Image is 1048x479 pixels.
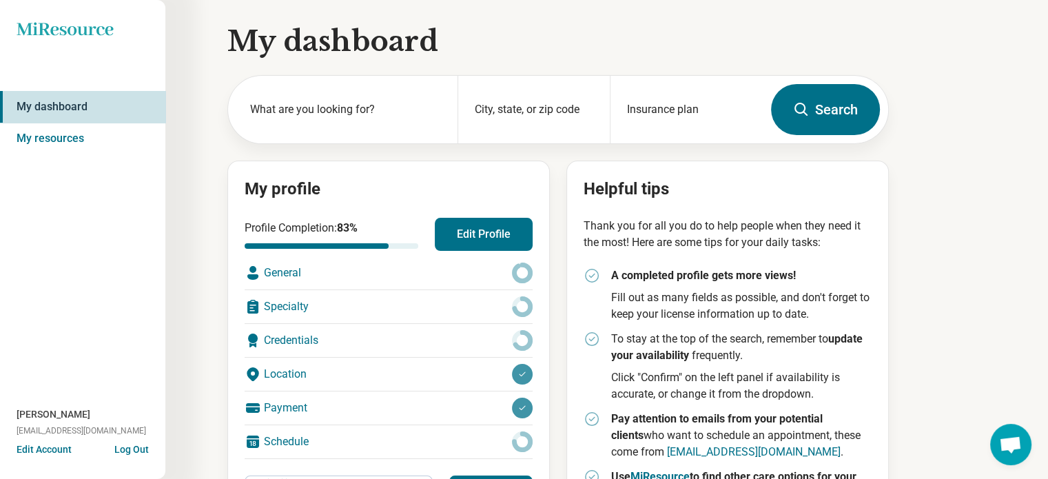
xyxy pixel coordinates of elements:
[667,445,841,458] a: [EMAIL_ADDRESS][DOMAIN_NAME]
[245,391,533,425] div: Payment
[611,411,872,460] p: who want to schedule an appointment, these come from .
[245,324,533,357] div: Credentials
[114,442,149,453] button: Log Out
[245,178,533,201] h2: My profile
[245,425,533,458] div: Schedule
[250,101,441,118] label: What are you looking for?
[17,425,146,437] span: [EMAIL_ADDRESS][DOMAIN_NAME]
[17,407,90,422] span: [PERSON_NAME]
[611,269,796,282] strong: A completed profile gets more views!
[337,221,358,234] span: 83 %
[435,218,533,251] button: Edit Profile
[17,442,72,457] button: Edit Account
[584,178,872,201] h2: Helpful tips
[990,424,1031,465] a: Open chat
[771,84,880,135] button: Search
[584,218,872,251] p: Thank you for all you do to help people when they need it the most! Here are some tips for your d...
[227,22,889,61] h1: My dashboard
[245,358,533,391] div: Location
[245,220,418,249] div: Profile Completion:
[611,289,872,323] p: Fill out as many fields as possible, and don't forget to keep your license information up to date.
[611,412,823,442] strong: Pay attention to emails from your potential clients
[611,369,872,402] p: Click "Confirm" on the left panel if availability is accurate, or change it from the dropdown.
[245,290,533,323] div: Specialty
[245,256,533,289] div: General
[611,332,863,362] strong: update your availability
[611,331,872,364] p: To stay at the top of the search, remember to frequently.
